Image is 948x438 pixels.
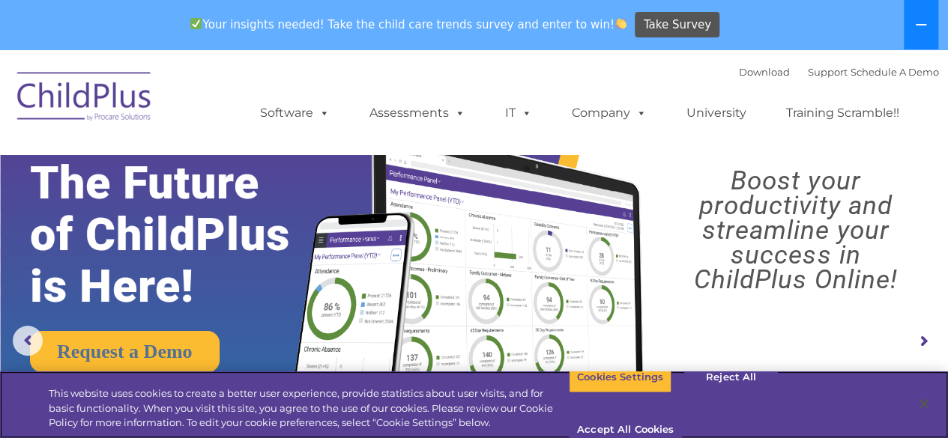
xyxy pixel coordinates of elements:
a: Download [739,66,790,78]
a: IT [490,98,547,128]
a: Software [245,98,345,128]
a: Training Scramble!! [771,98,914,128]
rs-layer: The Future of ChildPlus is Here! [30,157,333,312]
div: This website uses cookies to create a better user experience, provide statistics about user visit... [49,386,569,431]
button: Reject All [684,362,778,393]
img: ✅ [190,18,202,29]
img: 👏 [615,18,627,29]
font: | [739,66,939,78]
a: Assessments [354,98,480,128]
a: Support [808,66,848,78]
span: Take Survey [644,12,711,38]
a: Company [557,98,662,128]
a: Request a Demo [30,331,220,372]
button: Close [908,387,941,420]
span: Last name [208,99,254,110]
button: Cookies Settings [569,362,671,393]
a: Schedule A Demo [851,66,939,78]
a: University [671,98,761,128]
span: Your insights needed! Take the child care trends survey and enter to win! [184,10,633,39]
span: Phone number [208,160,272,171]
rs-layer: Boost your productivity and streamline your success in ChildPlus Online! [655,168,936,292]
a: Take Survey [635,12,719,38]
img: ChildPlus by Procare Solutions [10,61,160,136]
